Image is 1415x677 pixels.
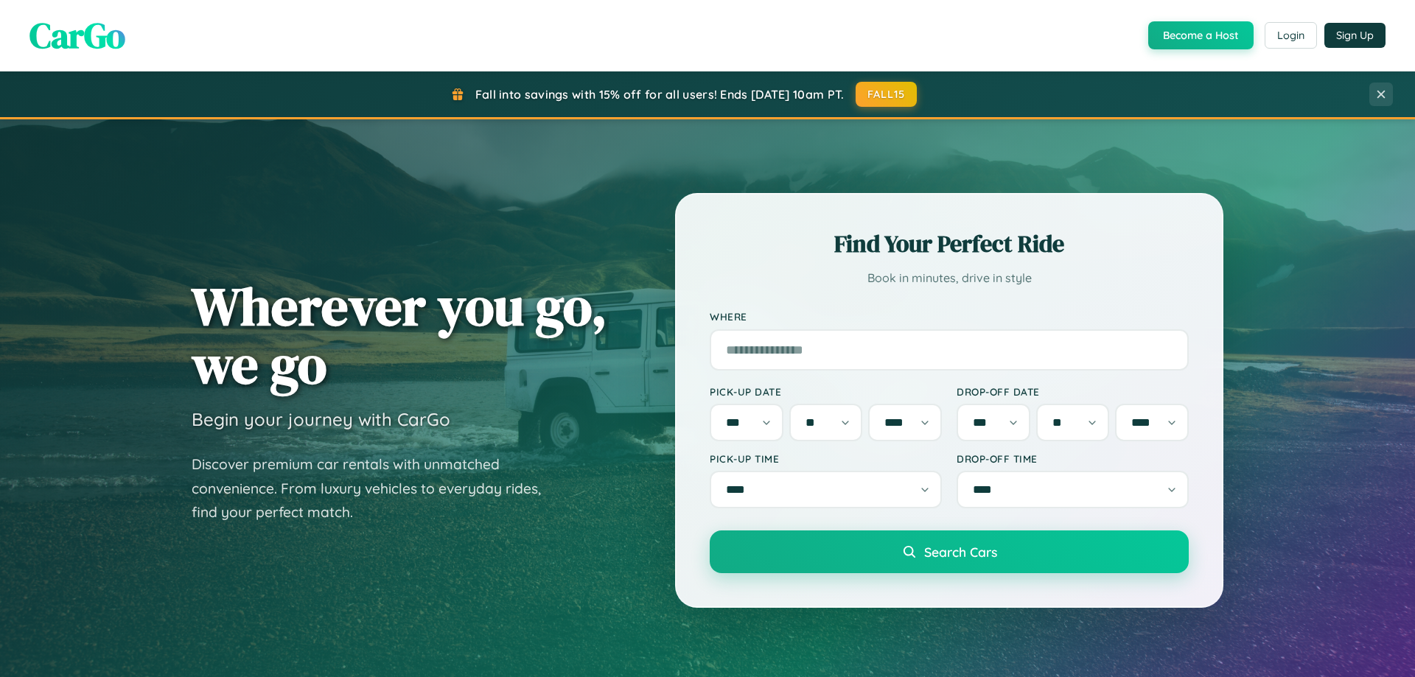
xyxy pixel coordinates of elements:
span: Search Cars [924,544,997,560]
label: Drop-off Time [957,452,1189,465]
h2: Find Your Perfect Ride [710,228,1189,260]
label: Pick-up Time [710,452,942,465]
span: Fall into savings with 15% off for all users! Ends [DATE] 10am PT. [475,87,845,102]
label: Drop-off Date [957,385,1189,398]
button: Search Cars [710,530,1189,573]
p: Book in minutes, drive in style [710,267,1189,289]
label: Where [710,311,1189,323]
h1: Wherever you go, we go [192,277,607,393]
label: Pick-up Date [710,385,942,398]
button: Become a Host [1148,21,1254,49]
h3: Begin your journey with CarGo [192,408,450,430]
p: Discover premium car rentals with unmatched convenience. From luxury vehicles to everyday rides, ... [192,452,560,525]
button: Sign Up [1324,23,1386,48]
button: FALL15 [856,82,918,107]
span: CarGo [29,11,125,60]
button: Login [1265,22,1317,49]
